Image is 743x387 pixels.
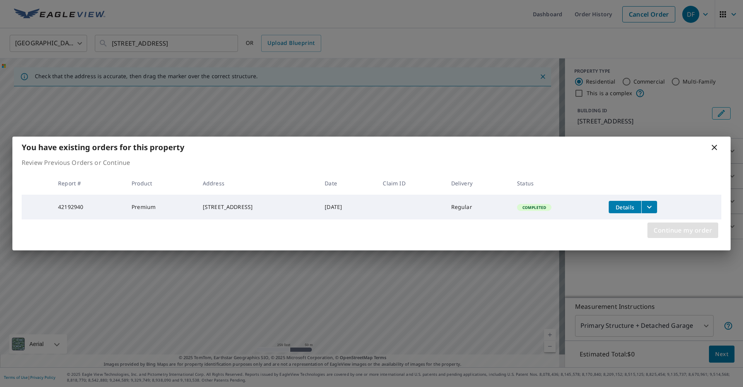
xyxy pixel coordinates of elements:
[445,195,511,219] td: Regular
[22,142,184,152] b: You have existing orders for this property
[445,172,511,195] th: Delivery
[377,172,445,195] th: Claim ID
[125,172,197,195] th: Product
[318,172,377,195] th: Date
[613,204,637,211] span: Details
[52,172,125,195] th: Report #
[511,172,603,195] th: Status
[22,158,721,167] p: Review Previous Orders or Continue
[641,201,657,213] button: filesDropdownBtn-42192940
[318,195,377,219] td: [DATE]
[197,172,318,195] th: Address
[647,223,718,238] button: Continue my order
[52,195,125,219] td: 42192940
[203,203,312,211] div: [STREET_ADDRESS]
[654,225,712,236] span: Continue my order
[125,195,197,219] td: Premium
[518,205,551,210] span: Completed
[609,201,641,213] button: detailsBtn-42192940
